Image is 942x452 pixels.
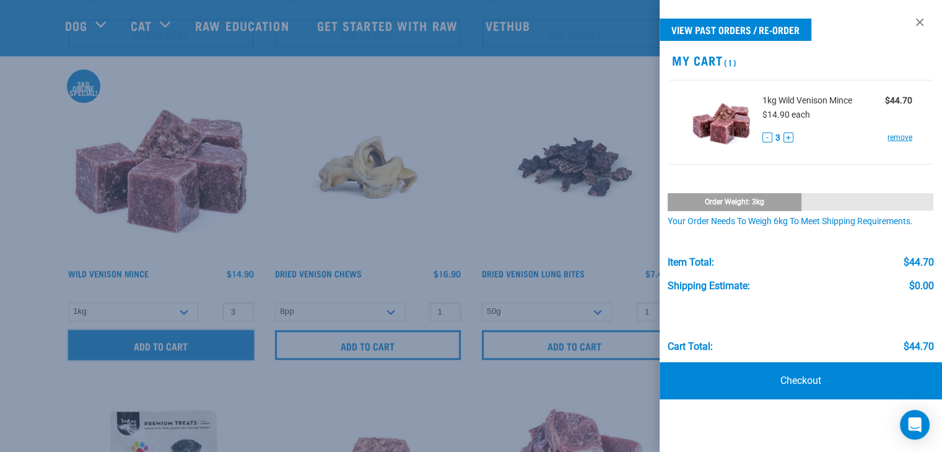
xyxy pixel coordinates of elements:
[668,280,750,292] div: Shipping Estimate:
[668,217,933,227] div: Your order needs to weigh 6kg to meet shipping requirements.
[668,193,801,211] div: Order weight: 3kg
[660,53,942,67] h2: My Cart
[885,95,912,105] strong: $44.70
[762,110,810,120] span: $14.90 each
[887,132,912,143] a: remove
[668,341,713,352] div: Cart total:
[903,341,933,352] div: $44.70
[660,362,942,399] a: Checkout
[909,280,933,292] div: $0.00
[762,94,852,107] span: 1kg Wild Venison Mince
[775,131,780,144] span: 3
[903,257,933,268] div: $44.70
[762,133,772,142] button: -
[900,410,930,440] div: Open Intercom Messenger
[689,90,753,154] img: Wild Venison Mince
[668,257,714,268] div: Item Total:
[722,60,736,64] span: (1)
[783,133,793,142] button: +
[660,19,811,41] a: View past orders / re-order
